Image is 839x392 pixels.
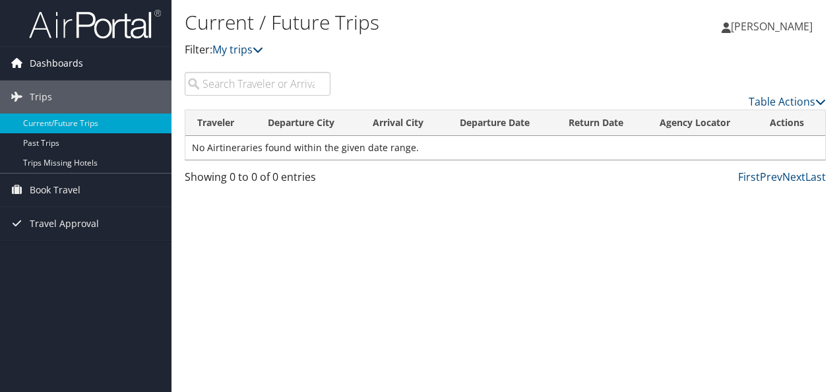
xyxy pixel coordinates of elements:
[30,47,83,80] span: Dashboards
[30,207,99,240] span: Travel Approval
[256,110,361,136] th: Departure City: activate to sort column ascending
[185,136,825,160] td: No Airtineraries found within the given date range.
[722,7,826,46] a: [PERSON_NAME]
[760,170,782,184] a: Prev
[185,72,330,96] input: Search Traveler or Arrival City
[557,110,648,136] th: Return Date: activate to sort column ascending
[29,9,161,40] img: airportal-logo.png
[361,110,447,136] th: Arrival City: activate to sort column ascending
[185,169,330,191] div: Showing 0 to 0 of 0 entries
[185,9,612,36] h1: Current / Future Trips
[782,170,805,184] a: Next
[805,170,826,184] a: Last
[738,170,760,184] a: First
[648,110,757,136] th: Agency Locator: activate to sort column ascending
[185,42,612,59] p: Filter:
[30,81,52,114] span: Trips
[731,19,813,34] span: [PERSON_NAME]
[212,42,263,57] a: My trips
[185,110,256,136] th: Traveler: activate to sort column ascending
[30,174,80,207] span: Book Travel
[758,110,825,136] th: Actions
[749,94,826,109] a: Table Actions
[448,110,557,136] th: Departure Date: activate to sort column descending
